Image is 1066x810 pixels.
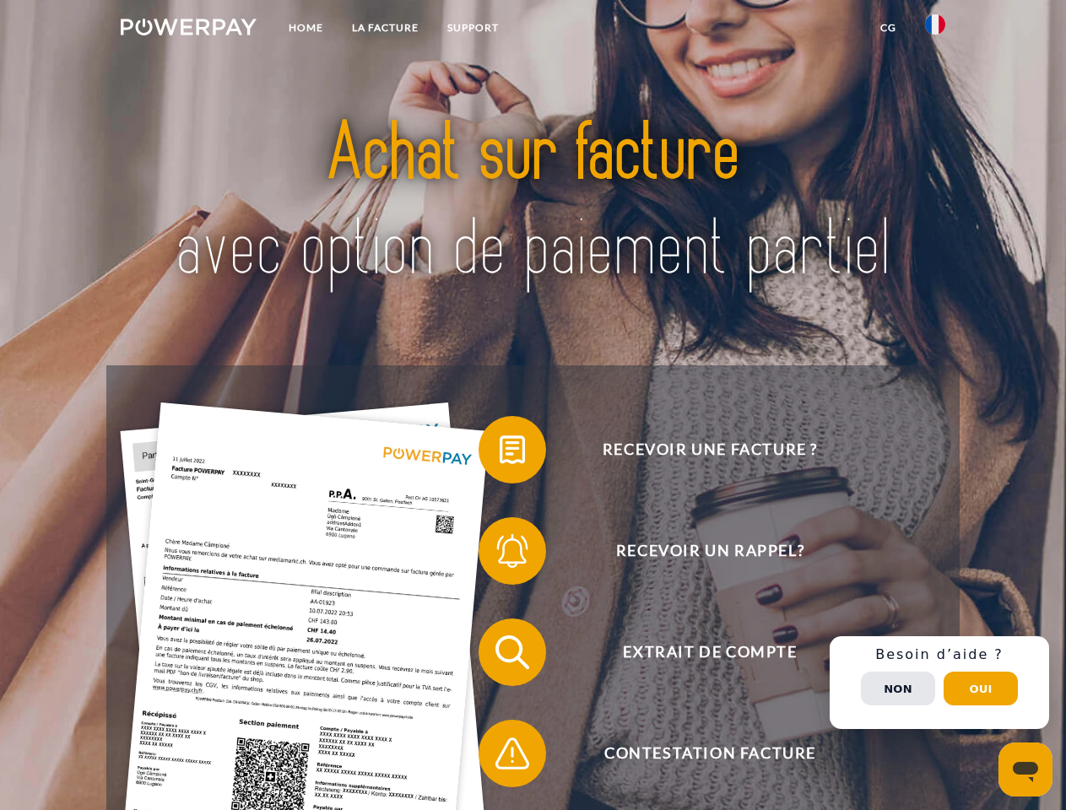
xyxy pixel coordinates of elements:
span: Contestation Facture [503,720,917,787]
img: title-powerpay_fr.svg [161,81,905,323]
span: Recevoir une facture ? [503,416,917,483]
button: Extrait de compte [479,618,917,686]
img: qb_search.svg [491,631,533,673]
span: Extrait de compte [503,618,917,686]
button: Contestation Facture [479,720,917,787]
img: qb_bill.svg [491,429,533,471]
span: Recevoir un rappel? [503,517,917,585]
img: logo-powerpay-white.svg [121,19,257,35]
button: Recevoir un rappel? [479,517,917,585]
button: Oui [944,672,1018,705]
iframe: Bouton de lancement de la fenêtre de messagerie [998,742,1052,796]
button: Non [861,672,935,705]
div: Schnellhilfe [830,636,1049,729]
img: qb_warning.svg [491,732,533,775]
h3: Besoin d’aide ? [840,646,1039,663]
a: Home [274,13,338,43]
img: fr [925,14,945,35]
a: LA FACTURE [338,13,433,43]
a: CG [866,13,911,43]
img: qb_bell.svg [491,530,533,572]
button: Recevoir une facture ? [479,416,917,483]
a: Support [433,13,513,43]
